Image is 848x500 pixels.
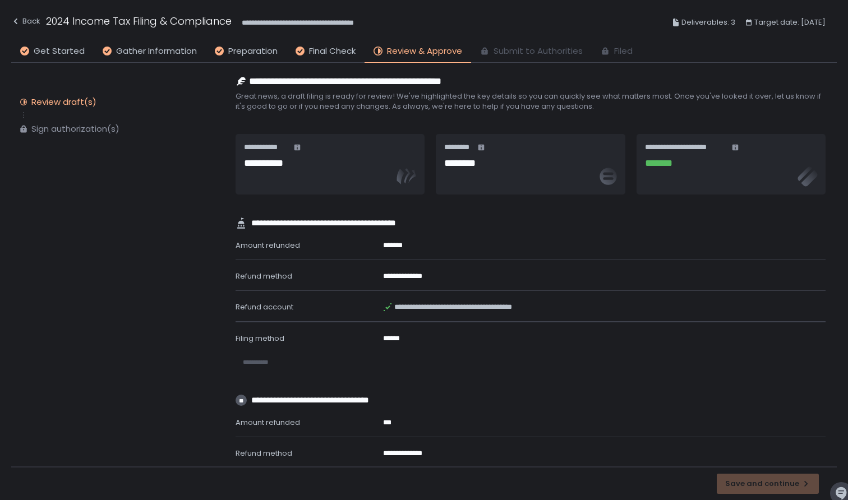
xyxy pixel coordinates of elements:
div: Back [11,15,40,28]
span: Filed [614,45,633,58]
span: Preparation [228,45,278,58]
span: Refund account [236,302,293,312]
span: Target date: [DATE] [754,16,826,29]
span: Refund method [236,448,292,459]
h1: 2024 Income Tax Filing & Compliance [46,13,232,29]
span: Great news, a draft filing is ready for review! We've highlighted the key details so you can quic... [236,91,826,112]
span: Get Started [34,45,85,58]
span: Deliverables: 3 [681,16,735,29]
button: Back [11,13,40,32]
span: Amount refunded [236,417,300,428]
span: Amount refunded [236,240,300,251]
div: Review draft(s) [31,96,96,108]
span: Refund method [236,271,292,281]
span: Gather Information [116,45,197,58]
span: Final Check [309,45,356,58]
div: Sign authorization(s) [31,123,119,135]
span: Submit to Authorities [494,45,583,58]
span: Filing method [236,333,284,344]
span: Review & Approve [387,45,462,58]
